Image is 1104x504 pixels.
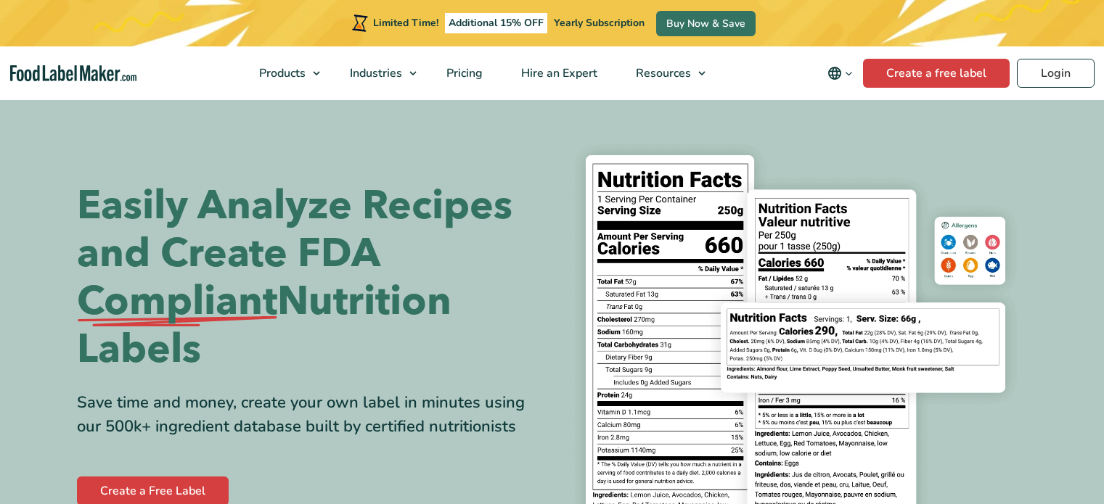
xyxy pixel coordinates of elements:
[554,16,645,30] span: Yearly Subscription
[863,59,1010,88] a: Create a free label
[10,65,136,82] a: Food Label Maker homepage
[502,46,613,100] a: Hire an Expert
[656,11,756,36] a: Buy Now & Save
[617,46,713,100] a: Resources
[445,13,547,33] span: Additional 15% OFF
[77,391,541,439] div: Save time and money, create your own label in minutes using our 500k+ ingredient database built b...
[631,65,692,81] span: Resources
[517,65,599,81] span: Hire an Expert
[1017,59,1095,88] a: Login
[373,16,438,30] span: Limited Time!
[345,65,404,81] span: Industries
[428,46,499,100] a: Pricing
[77,182,541,373] h1: Easily Analyze Recipes and Create FDA Nutrition Labels
[240,46,327,100] a: Products
[331,46,424,100] a: Industries
[77,278,277,326] span: Compliant
[442,65,484,81] span: Pricing
[817,59,863,88] button: Change language
[255,65,307,81] span: Products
